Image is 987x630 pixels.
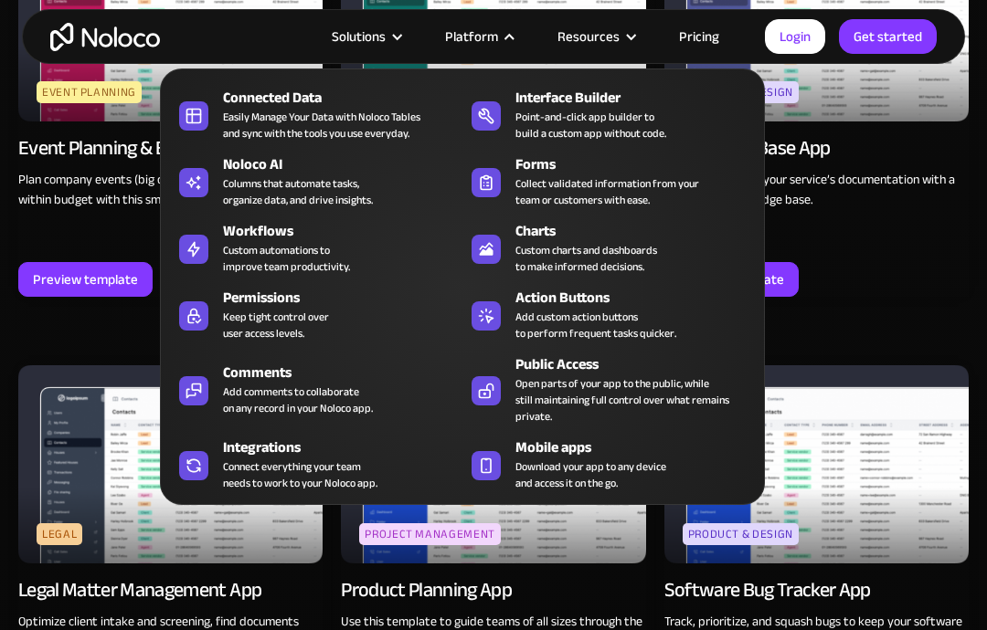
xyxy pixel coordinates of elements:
a: Connected DataEasily Manage Your Data with Noloco Tablesand sync with the tools you use everyday. [170,83,462,145]
a: Login [765,19,825,54]
div: Platform [445,25,498,48]
div: Connected Data [223,87,471,109]
div: Integrations [223,436,471,458]
a: ChartsCustom charts and dashboardsto make informed decisions. [462,216,755,278]
div: Charts [515,220,763,242]
div: Solutions [332,25,386,48]
div: Mobile apps [515,436,763,458]
div: Permissions [223,287,471,309]
p: Plan company events (big or small!) and keep everything within budget with this smart solution. [18,170,323,210]
div: Columns that automate tasks, organize data, and drive insights. [223,175,373,208]
div: Custom charts and dashboards to make informed decisions. [515,242,657,275]
div: Forms [515,153,763,175]
a: Interface BuilderPoint-and-click app builder tobuild a custom app without code. [462,83,755,145]
div: Keep tight control over user access levels. [223,309,329,341]
a: FormsCollect validated information from yourteam or customers with ease. [462,150,755,212]
div: Open parts of your app to the public, while still maintaining full control over what remains priv... [515,375,746,425]
div: Noloco AI [223,153,471,175]
div: Comments [223,362,471,383]
div: Custom automations to improve team productivity. [223,242,350,275]
p: Manage and share your service’s documentation with a searchable knowledge base. [664,170,969,210]
div: Resources [557,25,620,48]
div: Easily Manage Your Data with Noloco Tables and sync with the tools you use everyday. [223,109,420,142]
div: Platform [422,25,535,48]
a: Public AccessOpen parts of your app to the public, whilestill maintaining full control over what ... [462,350,755,428]
a: IntegrationsConnect everything your teamneeds to work to your Noloco app. [170,433,462,495]
div: Point-and-click app builder to build a custom app without code. [515,109,666,142]
a: CommentsAdd comments to collaborateon any record in your Noloco app. [170,350,462,428]
div: Project Management [359,523,501,545]
div: Event Planning [37,81,142,103]
a: WorkflowsCustom automations toimprove team productivity. [170,216,462,278]
div: Event Planning & Budgeting App [18,135,272,161]
a: Get started [839,19,937,54]
div: Workflows [223,220,471,242]
div: Connect everything your team needs to work to your Noloco app. [223,458,377,491]
nav: Platform [160,43,765,505]
a: Mobile appsDownload your app to any deviceand access it on the go. [462,433,755,495]
a: Pricing [656,25,742,48]
div: Solutions [309,25,422,48]
div: Add custom action buttons to perform frequent tasks quicker. [515,309,676,341]
div: Product & Design [683,523,799,545]
a: PermissionsKeep tight control overuser access levels. [170,283,462,345]
div: Software Bug Tracker App [664,577,871,603]
span: Download your app to any device and access it on the go. [515,458,666,491]
div: Legal Matter Management App [18,577,261,603]
a: Noloco AIColumns that automate tasks,organize data, and drive insights. [170,150,462,212]
div: Legal [37,523,82,545]
a: home [50,23,160,51]
div: Collect validated information from your team or customers with ease. [515,175,699,208]
div: Action Buttons [515,287,763,309]
div: Add comments to collaborate on any record in your Noloco app. [223,383,373,416]
div: Interface Builder [515,87,763,109]
div: Preview template [33,268,138,291]
div: Resources [535,25,656,48]
a: Action ButtonsAdd custom action buttonsto perform frequent tasks quicker. [462,283,755,345]
div: Public Access [515,353,763,375]
div: Product Planning App [341,577,512,603]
